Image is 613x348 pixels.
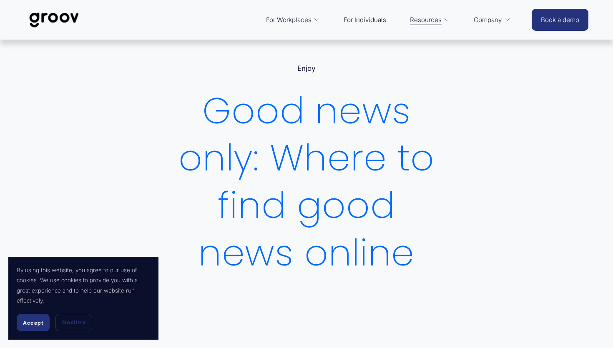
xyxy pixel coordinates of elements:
span: Resources [410,14,442,25]
span: For Workplaces [266,14,312,25]
a: folder dropdown [406,10,455,30]
img: Groov | Workplace Science Platform | Unlock Performance | Drive Results [25,6,83,34]
section: Cookie banner [8,257,158,340]
a: folder dropdown [262,10,324,30]
button: Decline [55,314,92,331]
span: Company [474,14,502,25]
a: Book a demo [532,9,588,31]
a: Enjoy [297,64,316,73]
a: For Individuals [339,10,390,30]
h1: Good news only: Where to find good news online [166,87,447,277]
span: Accept [23,320,43,326]
button: Accept [17,314,50,331]
span: Decline [62,319,85,326]
a: folder dropdown [470,10,515,30]
p: By using this website, you agree to our use of cookies. We use cookies to provide you with a grea... [17,265,150,305]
